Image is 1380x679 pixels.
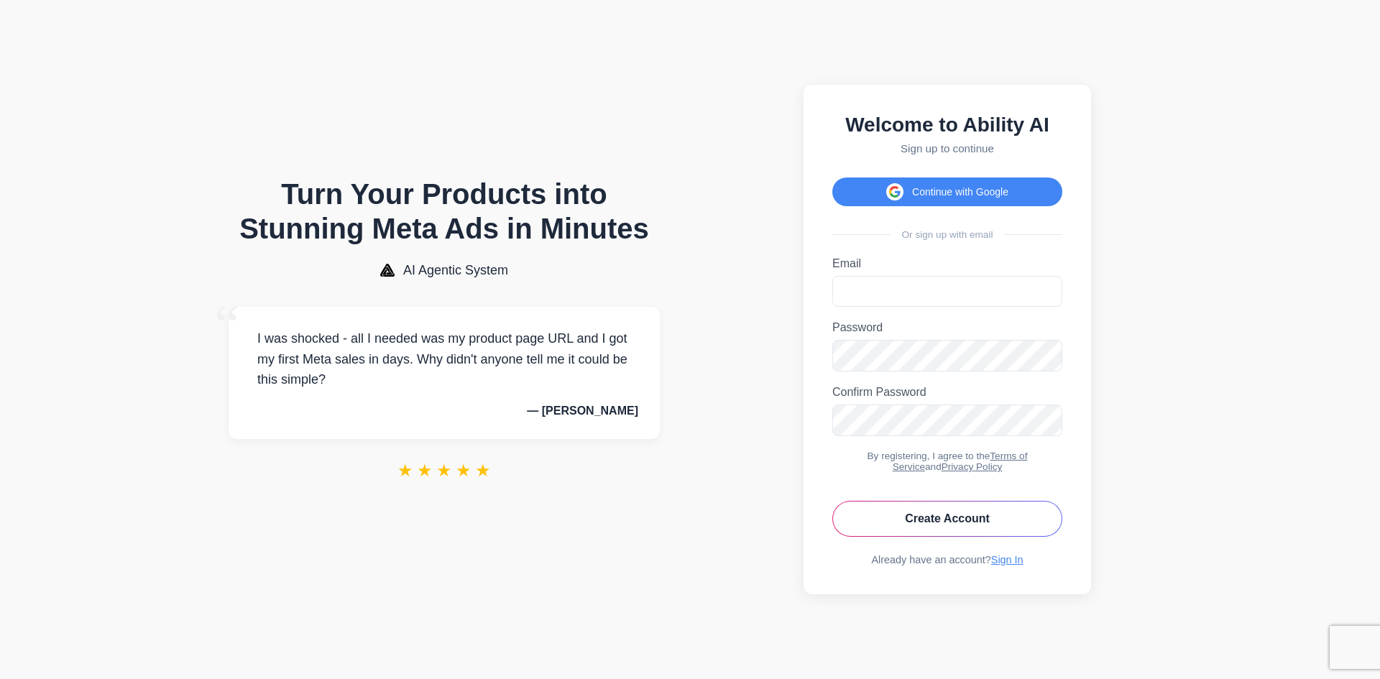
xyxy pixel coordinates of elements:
[397,461,413,481] span: ★
[832,114,1062,137] h2: Welcome to Ability AI
[403,263,508,278] span: AI Agentic System
[832,451,1062,472] div: By registering, I agree to the and
[832,257,1062,270] label: Email
[214,292,240,358] span: “
[991,554,1023,565] a: Sign In
[832,386,1062,399] label: Confirm Password
[475,461,491,481] span: ★
[832,229,1062,240] div: Or sign up with email
[832,321,1062,334] label: Password
[380,264,395,277] img: AI Agentic System Logo
[942,461,1003,472] a: Privacy Policy
[832,501,1062,537] button: Create Account
[456,461,471,481] span: ★
[417,461,433,481] span: ★
[436,461,452,481] span: ★
[250,328,638,390] p: I was shocked - all I needed was my product page URL and I got my first Meta sales in days. Why d...
[832,142,1062,154] p: Sign up to continue
[893,451,1028,472] a: Terms of Service
[832,177,1062,206] button: Continue with Google
[229,177,660,246] h1: Turn Your Products into Stunning Meta Ads in Minutes
[832,554,1062,565] div: Already have an account?
[250,405,638,417] p: — [PERSON_NAME]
